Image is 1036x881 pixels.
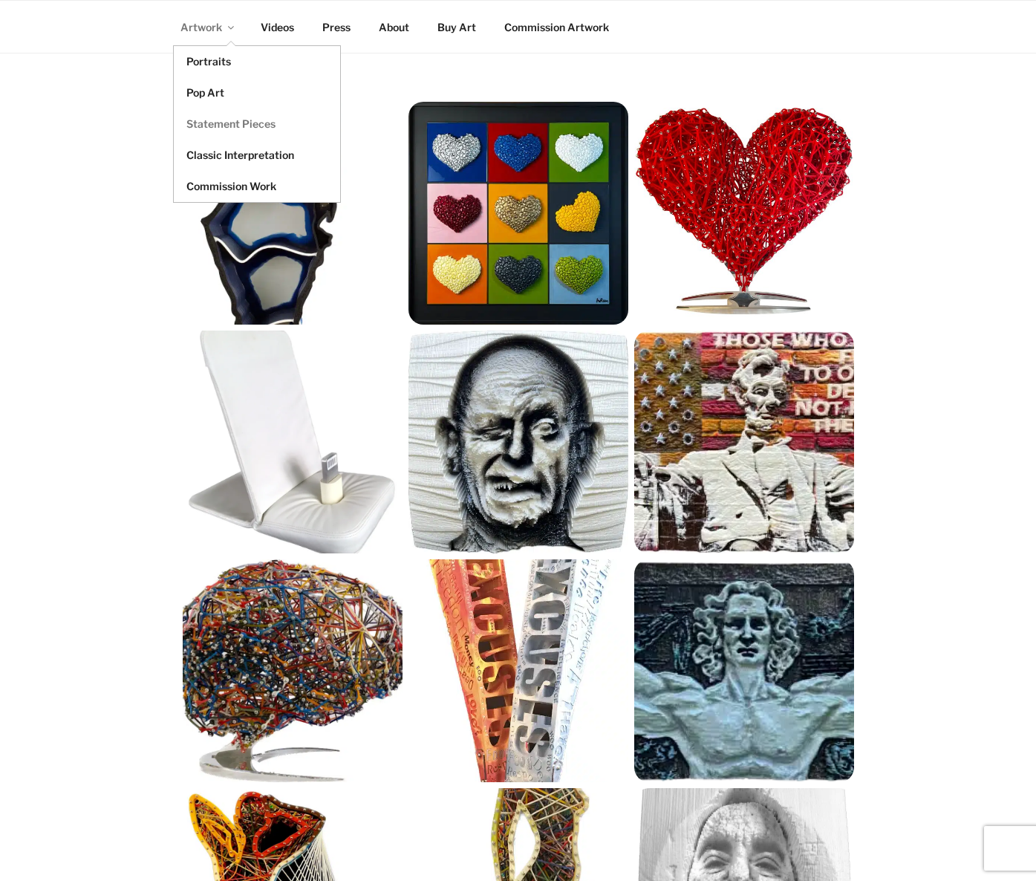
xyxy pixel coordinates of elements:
nav: Top Menu [168,9,869,45]
a: Press [310,9,364,45]
a: Commission Artwork [492,9,622,45]
a: Pop Art [174,77,340,108]
a: Artwork [168,9,246,45]
a: Portraits [174,46,340,77]
a: Classic Interpretation [174,140,340,171]
a: Buy Art [425,9,489,45]
a: Statement Pieces [174,108,340,140]
a: Videos [248,9,307,45]
a: Commission Work [174,171,340,202]
a: About [366,9,423,45]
